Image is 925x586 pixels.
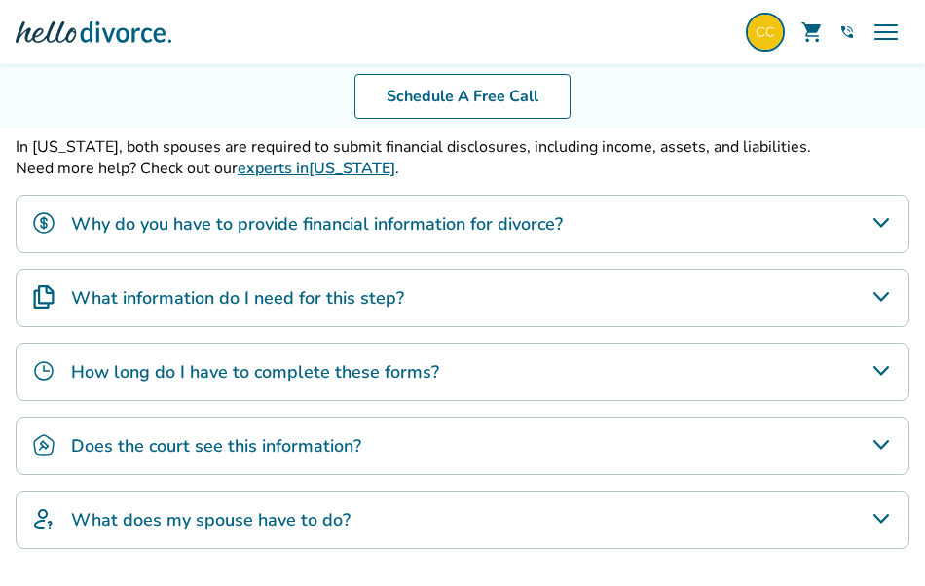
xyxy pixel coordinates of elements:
img: What information do I need for this step? [32,285,55,309]
h4: Does the court see this information? [71,433,361,458]
span: shopping_cart [800,20,824,44]
a: phone_in_talk [839,24,855,40]
div: What does my spouse have to do? [16,491,909,549]
h4: What information do I need for this step? [71,285,404,311]
div: Why do you have to provide financial information for divorce? [16,195,909,253]
span: menu [870,17,902,48]
div: What information do I need for this step? [16,269,909,327]
img: How long do I have to complete these forms? [32,359,55,383]
img: Why do you have to provide financial information for divorce? [32,211,55,235]
h4: Why do you have to provide financial information for divorce? [71,211,563,237]
img: cantinicheryl@gmail.com [746,13,785,52]
iframe: Chat Widget [828,493,925,586]
div: Does the court see this information? [16,417,909,475]
div: In [US_STATE], both spouses are required to submit financial disclosures, including income, asset... [16,136,909,158]
p: Need more help? Check out our . [16,158,909,179]
div: How long do I have to complete these forms? [16,343,909,401]
a: experts in[US_STATE] [238,158,395,179]
img: What does my spouse have to do? [32,507,55,531]
h4: What does my spouse have to do? [71,507,351,532]
a: Schedule A Free Call [354,74,571,119]
img: Does the court see this information? [32,433,55,457]
h4: How long do I have to complete these forms? [71,359,439,385]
